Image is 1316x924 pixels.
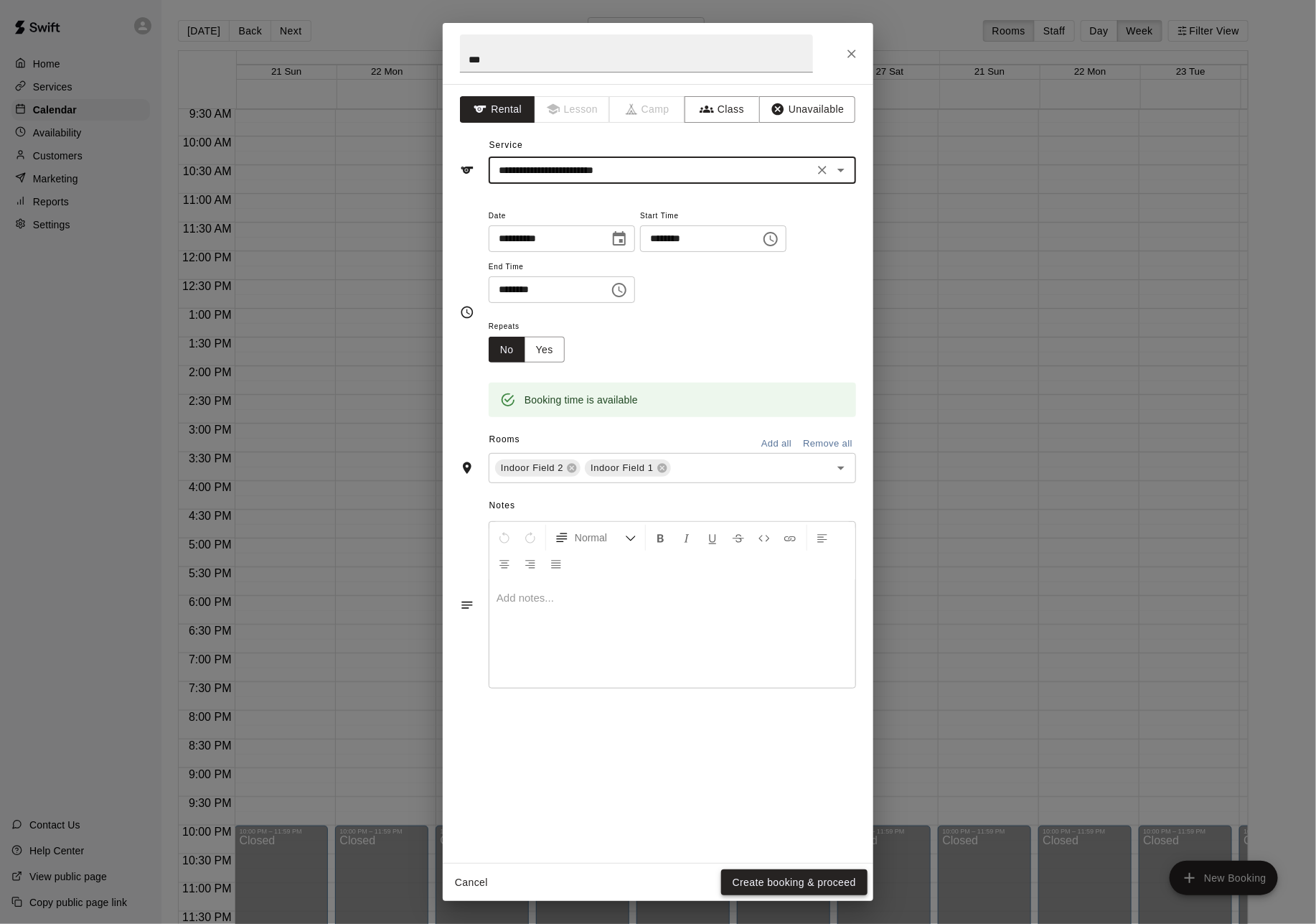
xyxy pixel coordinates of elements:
[685,96,760,123] button: Class
[812,160,832,180] button: Clear
[489,317,576,337] span: Repeats
[525,387,638,413] div: Booking time is available
[605,225,634,253] button: Choose date, selected date is Sep 26, 2025
[799,433,856,455] button: Remove all
[549,525,642,551] button: Formatting Options
[649,525,673,551] button: Format Bold
[721,869,868,896] button: Create booking & proceed
[759,96,855,123] button: Unavailable
[839,41,865,67] button: Close
[778,525,802,551] button: Insert Link
[489,434,520,444] span: Rooms
[640,207,786,226] span: Start Time
[495,459,581,477] div: Indoor Field 2
[489,258,635,277] span: End Time
[810,525,835,551] button: Left Align
[492,551,517,577] button: Center Align
[544,551,568,577] button: Justify Align
[756,225,785,253] button: Choose time, selected time is 4:30 PM
[489,207,635,226] span: Date
[460,305,474,319] svg: Timing
[448,869,494,896] button: Cancel
[525,337,565,363] button: Yes
[535,96,611,123] span: Lessons must be created in the Services page first
[831,458,851,478] button: Open
[610,96,685,123] span: Camps can only be created in the Services page
[460,598,474,612] svg: Notes
[585,461,659,475] span: Indoor Field 1
[489,140,523,150] span: Service
[460,96,535,123] button: Rental
[726,525,751,551] button: Format Strikethrough
[575,531,625,545] span: Normal
[460,461,474,475] svg: Rooms
[700,525,725,551] button: Format Underline
[753,433,799,455] button: Add all
[492,525,517,551] button: Undo
[489,337,525,363] button: No
[831,160,851,180] button: Open
[518,551,542,577] button: Right Align
[489,337,565,363] div: outlined button group
[752,525,776,551] button: Insert Code
[518,525,542,551] button: Redo
[605,276,634,304] button: Choose time, selected time is 10:00 PM
[489,495,856,518] span: Notes
[585,459,670,477] div: Indoor Field 1
[675,525,699,551] button: Format Italics
[495,461,569,475] span: Indoor Field 2
[460,163,474,177] svg: Service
